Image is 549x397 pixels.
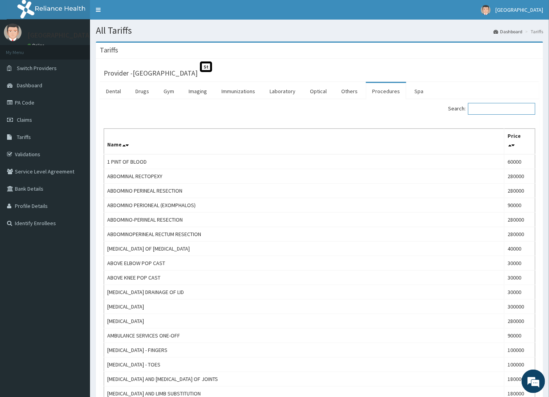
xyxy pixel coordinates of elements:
td: 280000 [504,314,535,328]
span: Switch Providers [17,65,57,72]
span: St [200,61,212,72]
td: 30000 [504,256,535,271]
span: Tariffs [17,134,31,141]
td: 300000 [504,300,535,314]
a: Drugs [129,83,155,99]
h3: Tariffs [100,47,118,54]
a: Optical [304,83,333,99]
div: Chat with us now [41,44,131,54]
td: [MEDICAL_DATA] [104,314,504,328]
td: [MEDICAL_DATA] [104,300,504,314]
img: User Image [481,5,491,15]
td: 280000 [504,227,535,242]
td: 1 PINT OF BLOOD [104,154,504,169]
td: ABOVE ELBOW POP CAST [104,256,504,271]
h3: Provider - [GEOGRAPHIC_DATA] [104,70,198,77]
td: 180000 [504,372,535,386]
td: ABDOMINOPERINEAL RECTUM RESECTION [104,227,504,242]
textarea: Type your message and hit 'Enter' [4,214,149,241]
td: [MEDICAL_DATA] OF [MEDICAL_DATA] [104,242,504,256]
a: Procedures [366,83,406,99]
td: ABDOMINO PERIONEAL (EXOMPHALOS) [104,198,504,213]
label: Search: [448,103,535,115]
a: Imaging [182,83,213,99]
td: [MEDICAL_DATA] - TOES [104,357,504,372]
input: Search: [468,103,535,115]
td: ABOVE KNEE POP CAST [104,271,504,285]
a: Immunizations [215,83,261,99]
td: AMBULANCE SERVICES ONE-OFF [104,328,504,343]
td: ABDOMINO-PERINEAL RESECTION [104,213,504,227]
td: [MEDICAL_DATA] - FINGERS [104,343,504,357]
td: 90000 [504,328,535,343]
td: 40000 [504,242,535,256]
a: Laboratory [263,83,302,99]
span: [GEOGRAPHIC_DATA] [495,6,543,13]
th: Name [104,129,504,155]
td: ABDOMINAL RECTOPEXY [104,169,504,184]
div: Minimize live chat window [128,4,147,23]
a: Dental [100,83,127,99]
a: Spa [408,83,430,99]
a: Dashboard [493,28,522,35]
td: 30000 [504,271,535,285]
p: [GEOGRAPHIC_DATA] [27,32,92,39]
img: d_794563401_company_1708531726252_794563401 [14,39,32,59]
span: Claims [17,116,32,123]
h1: All Tariffs [96,25,543,36]
img: User Image [4,23,22,41]
td: 280000 [504,184,535,198]
td: [MEDICAL_DATA] AND [MEDICAL_DATA] OF JOINTS [104,372,504,386]
td: 100000 [504,357,535,372]
td: 280000 [504,169,535,184]
a: Online [27,43,46,48]
td: 280000 [504,213,535,227]
td: 90000 [504,198,535,213]
td: [MEDICAL_DATA] DRAINAGE OF LID [104,285,504,300]
span: We're online! [45,99,108,178]
td: 60000 [504,154,535,169]
li: Tariffs [523,28,543,35]
a: Gym [157,83,180,99]
td: 100000 [504,343,535,357]
span: Dashboard [17,82,42,89]
td: ABDOMINO PERINEAL RESECTION [104,184,504,198]
a: Others [335,83,364,99]
th: Price [504,129,535,155]
td: 30000 [504,285,535,300]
